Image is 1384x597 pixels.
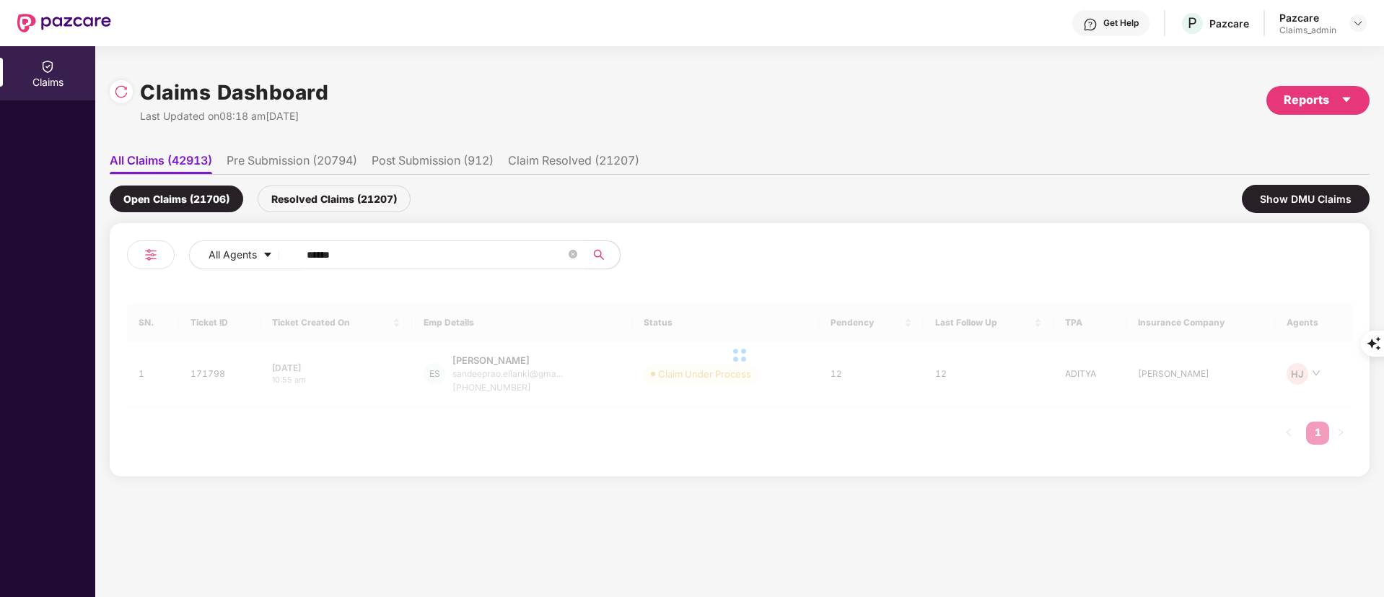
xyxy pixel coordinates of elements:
[114,84,128,99] img: svg+xml;base64,PHN2ZyBpZD0iUmVsb2FkLTMyeDMyIiB4bWxucz0iaHR0cDovL3d3dy53My5vcmcvMjAwMC9zdmciIHdpZH...
[584,240,621,269] button: search
[1242,185,1370,213] div: Show DMU Claims
[110,153,212,174] li: All Claims (42913)
[263,250,273,261] span: caret-down
[209,247,257,263] span: All Agents
[40,59,55,74] img: svg+xml;base64,PHN2ZyBpZD0iQ2xhaW0iIHhtbG5zPSJodHRwOi8vd3d3LnczLm9yZy8yMDAwL3N2ZyIgd2lkdGg9IjIwIi...
[17,14,111,32] img: New Pazcare Logo
[372,153,494,174] li: Post Submission (912)
[569,250,577,258] span: close-circle
[1279,11,1336,25] div: Pazcare
[140,77,328,108] h1: Claims Dashboard
[508,153,639,174] li: Claim Resolved (21207)
[1083,17,1098,32] img: svg+xml;base64,PHN2ZyBpZD0iSGVscC0zMngzMiIgeG1sbnM9Imh0dHA6Ly93d3cudzMub3JnLzIwMDAvc3ZnIiB3aWR0aD...
[584,249,613,261] span: search
[1103,17,1139,29] div: Get Help
[1209,17,1249,30] div: Pazcare
[1341,94,1352,105] span: caret-down
[569,248,577,262] span: close-circle
[1284,91,1352,109] div: Reports
[142,246,159,263] img: svg+xml;base64,PHN2ZyB4bWxucz0iaHR0cDovL3d3dy53My5vcmcvMjAwMC9zdmciIHdpZHRoPSIyNCIgaGVpZ2h0PSIyNC...
[1279,25,1336,36] div: Claims_admin
[140,108,328,124] div: Last Updated on 08:18 am[DATE]
[1188,14,1197,32] span: P
[227,153,357,174] li: Pre Submission (20794)
[110,186,243,212] div: Open Claims (21706)
[258,186,411,212] div: Resolved Claims (21207)
[189,240,304,269] button: All Agentscaret-down
[1352,17,1364,29] img: svg+xml;base64,PHN2ZyBpZD0iRHJvcGRvd24tMzJ4MzIiIHhtbG5zPSJodHRwOi8vd3d3LnczLm9yZy8yMDAwL3N2ZyIgd2...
